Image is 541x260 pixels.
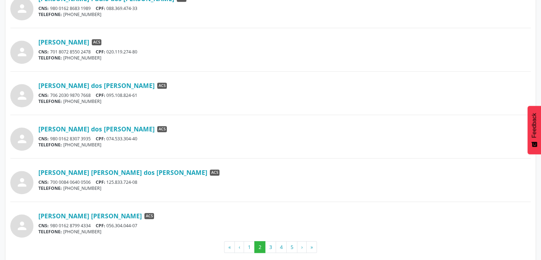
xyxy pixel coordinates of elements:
span: CPF: [96,92,105,98]
a: [PERSON_NAME] dos [PERSON_NAME] [38,82,155,89]
span: CNS: [38,5,49,11]
span: CPF: [96,136,105,142]
button: Go to next page [297,241,307,253]
span: ACS [144,213,154,219]
a: [PERSON_NAME] [PERSON_NAME] dos [PERSON_NAME] [38,168,207,176]
span: CNS: [38,92,49,98]
button: Go to page 5 [286,241,297,253]
span: ACS [210,170,219,176]
div: [PHONE_NUMBER] [38,185,531,191]
button: Go to page 3 [265,241,276,253]
i: person [16,219,28,232]
div: [PHONE_NUMBER] [38,98,531,104]
span: TELEFONE: [38,55,62,61]
a: [PERSON_NAME] [38,38,89,46]
div: [PHONE_NUMBER] [38,229,531,235]
a: [PERSON_NAME] [PERSON_NAME] [38,212,142,220]
span: CPF: [96,5,105,11]
div: [PHONE_NUMBER] [38,142,531,148]
span: CPF: [96,179,105,185]
span: TELEFONE: [38,11,62,17]
button: Go to first page [224,241,235,253]
span: ACS [92,39,101,46]
div: [PHONE_NUMBER] [38,55,531,61]
span: TELEFONE: [38,185,62,191]
button: Feedback - Mostrar pesquisa [527,106,541,154]
span: CNS: [38,179,49,185]
i: person [16,2,28,15]
div: [PHONE_NUMBER] [38,11,531,17]
span: ACS [157,126,167,132]
a: [PERSON_NAME] dos [PERSON_NAME] [38,125,155,133]
span: TELEFONE: [38,98,62,104]
button: Go to page 1 [244,241,255,253]
span: Feedback [531,113,537,138]
i: person [16,89,28,102]
span: TELEFONE: [38,229,62,235]
div: 706 2030 9870 7668 095.108.824-61 [38,92,531,98]
div: 980 0162 8799 4334 056.304.044-07 [38,223,531,229]
button: Go to page 4 [276,241,287,253]
span: CNS: [38,223,49,229]
span: TELEFONE: [38,142,62,148]
span: CNS: [38,136,49,142]
button: Go to previous page [234,241,244,253]
i: person [16,132,28,145]
div: 980 0162 8307 3935 074.533.304-40 [38,136,531,142]
span: ACS [157,83,167,89]
button: Go to page 2 [254,241,265,253]
i: person [16,176,28,189]
button: Go to last page [306,241,317,253]
span: CNS: [38,49,49,55]
div: 700 0084 0640 0506 125.833.724-08 [38,179,531,185]
span: CPF: [96,223,105,229]
i: person [16,46,28,58]
div: 701 8072 8550 2478 020.119.274-80 [38,49,531,55]
div: 980 0162 8683 1989 088.369.474-33 [38,5,531,11]
span: CPF: [96,49,105,55]
ul: Pagination [10,241,531,253]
